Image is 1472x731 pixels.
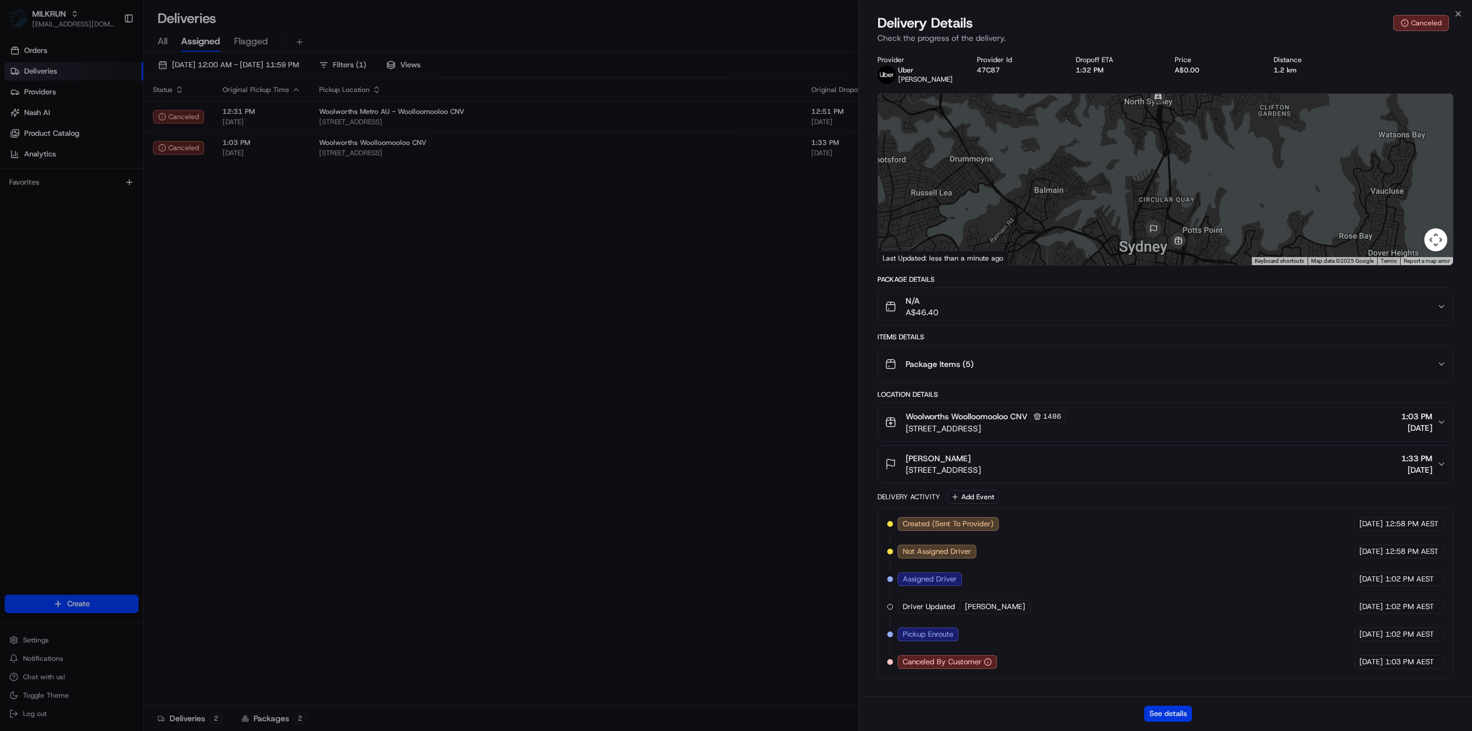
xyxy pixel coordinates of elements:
[903,574,957,584] span: Assigned Driver
[1359,574,1383,584] span: [DATE]
[1175,66,1255,75] div: A$0.00
[881,250,919,265] img: Google
[878,346,1453,382] button: Package Items (5)
[898,66,914,75] span: Uber
[947,490,998,504] button: Add Event
[1255,257,1304,265] button: Keyboard shortcuts
[878,403,1453,441] button: Woolworths Woolloomooloo CNV1486[STREET_ADDRESS]1:03 PM[DATE]
[878,288,1453,325] button: N/AA$46.40
[1401,422,1432,434] span: [DATE]
[1385,546,1439,557] span: 12:58 PM AEST
[1401,453,1432,464] span: 1:33 PM
[1359,519,1383,529] span: [DATE]
[898,75,953,84] span: [PERSON_NAME]
[1381,258,1397,264] a: Terms
[1175,55,1255,64] div: Price
[1393,15,1449,31] button: Canceled
[965,602,1025,612] span: [PERSON_NAME]
[1385,657,1434,667] span: 1:03 PM AEST
[1076,66,1156,75] div: 1:32 PM
[906,453,971,464] span: [PERSON_NAME]
[906,411,1028,422] span: Woolworths Woolloomooloo CNV
[1076,55,1156,64] div: Dropoff ETA
[877,332,1454,342] div: Items Details
[881,250,919,265] a: Open this area in Google Maps (opens a new window)
[878,446,1453,483] button: [PERSON_NAME][STREET_ADDRESS]1:33 PM[DATE]
[877,275,1454,284] div: Package Details
[977,66,1000,75] button: 47C87
[1404,258,1450,264] a: Report a map error
[1311,258,1374,264] span: Map data ©2025 Google
[1274,66,1354,75] div: 1.2 km
[877,66,896,84] img: uber-new-logo.jpeg
[1274,55,1354,64] div: Distance
[877,55,958,64] div: Provider
[877,32,1454,44] p: Check the progress of the delivery.
[878,251,1009,265] div: Last Updated: less than a minute ago
[1401,464,1432,476] span: [DATE]
[1401,411,1432,422] span: 1:03 PM
[903,602,955,612] span: Driver Updated
[877,390,1454,399] div: Location Details
[1359,657,1383,667] span: [DATE]
[906,295,938,307] span: N/A
[1359,629,1383,640] span: [DATE]
[903,519,994,529] span: Created (Sent To Provider)
[1385,574,1434,584] span: 1:02 PM AEST
[906,423,1065,434] span: [STREET_ADDRESS]
[1424,228,1447,251] button: Map camera controls
[906,358,973,370] span: Package Items ( 5 )
[977,55,1057,64] div: Provider Id
[906,464,981,476] span: [STREET_ADDRESS]
[877,492,940,502] div: Delivery Activity
[1359,602,1383,612] span: [DATE]
[906,307,938,318] span: A$46.40
[903,629,953,640] span: Pickup Enroute
[1359,546,1383,557] span: [DATE]
[1043,412,1061,421] span: 1486
[1385,519,1439,529] span: 12:58 PM AEST
[877,14,973,32] span: Delivery Details
[903,657,982,667] span: Canceled By Customer
[1385,602,1434,612] span: 1:02 PM AEST
[903,546,971,557] span: Not Assigned Driver
[1385,629,1434,640] span: 1:02 PM AEST
[1144,706,1192,722] button: See details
